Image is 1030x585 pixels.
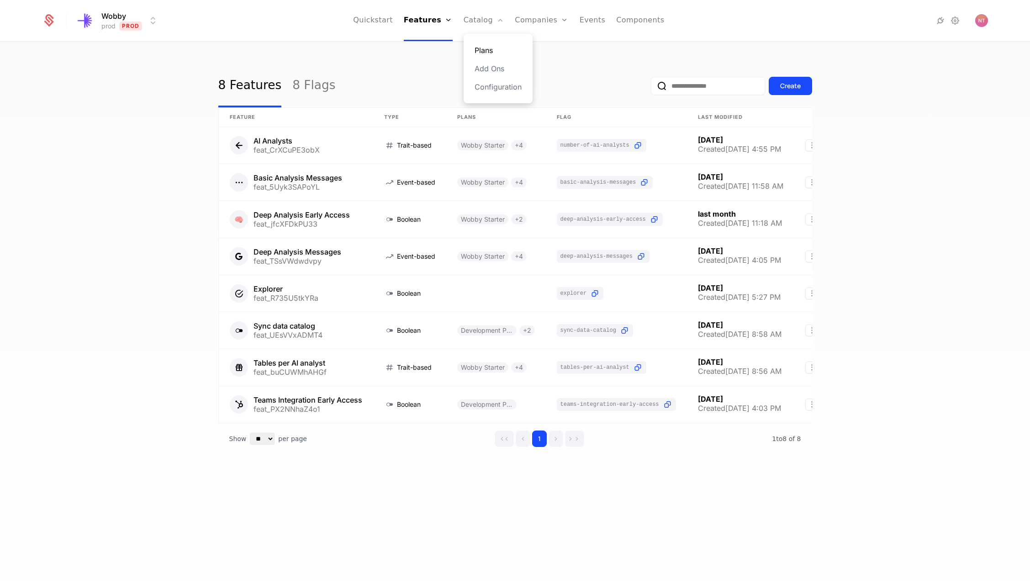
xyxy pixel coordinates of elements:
button: Select action [805,362,820,373]
button: Select action [805,287,820,299]
th: Last Modified [687,108,794,127]
button: Go to first page [495,431,514,447]
button: Select action [805,139,820,151]
th: Feature [219,108,373,127]
a: Add Ons [475,63,522,74]
button: Select action [805,324,820,336]
div: Table pagination [218,423,812,454]
button: Go to next page [549,431,563,447]
span: 8 [772,435,801,442]
a: Configuration [475,81,522,92]
th: Type [373,108,446,127]
button: Create [769,77,812,95]
button: Go to previous page [516,431,530,447]
div: prod [101,21,116,31]
th: Plans [446,108,546,127]
a: Plans [475,45,522,56]
a: 8 Flags [292,64,335,107]
select: Select page size [250,433,275,445]
button: Go to last page [565,431,584,447]
button: Select action [805,213,820,225]
button: Open user button [975,14,988,27]
button: Select action [805,399,820,410]
a: Integrations [935,15,946,26]
span: Prod [119,21,143,31]
span: per page [278,434,307,443]
th: Flag [546,108,687,127]
button: Select environment [78,11,159,31]
span: 1 to 8 of [772,435,797,442]
a: Settings [950,15,961,26]
a: 8 Features [218,64,282,107]
div: Page navigation [495,431,584,447]
span: Show [229,434,247,443]
button: Go to page 1 [532,431,547,447]
span: Wobby [101,11,126,21]
img: Wobby [75,10,97,32]
img: Nathan Tetroashvili [975,14,988,27]
button: Select action [805,250,820,262]
div: Create [780,81,801,90]
button: Select action [805,176,820,188]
